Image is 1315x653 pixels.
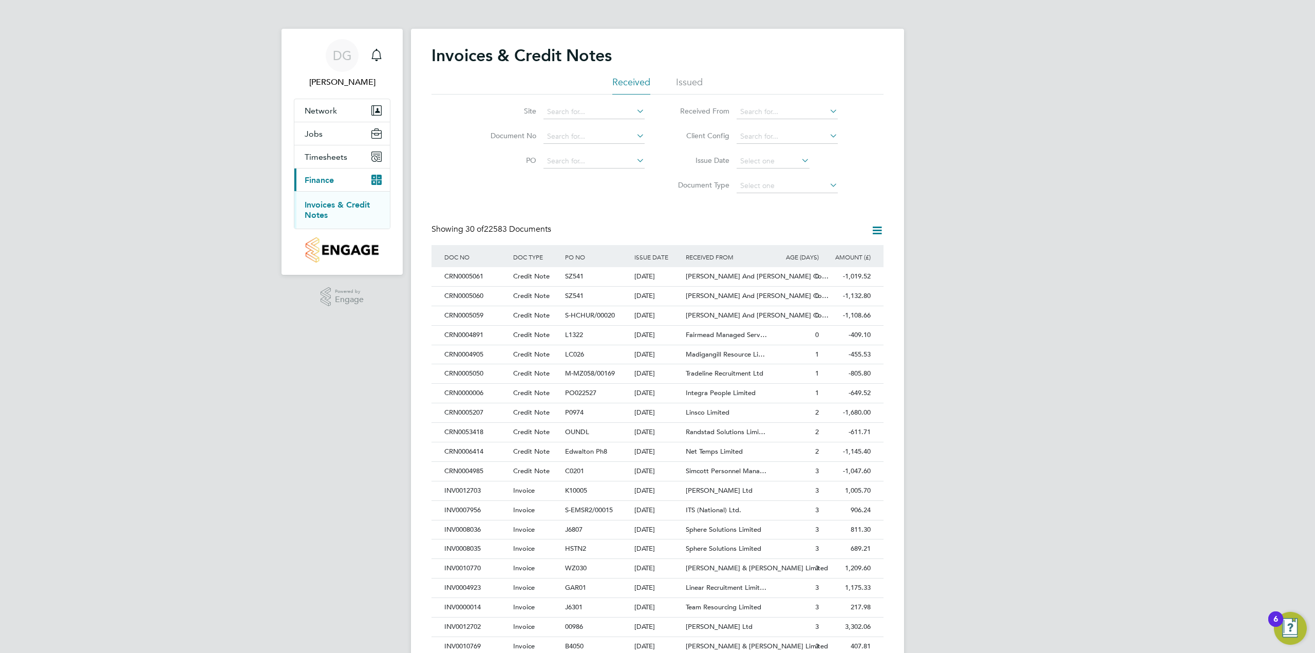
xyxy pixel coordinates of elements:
span: [PERSON_NAME] And [PERSON_NAME] Co… [686,311,829,320]
div: [DATE] [632,579,684,598]
span: David Green [294,76,390,88]
div: 689.21 [821,539,873,558]
span: SZ541 [565,291,584,300]
div: [DATE] [632,442,684,461]
div: 906.24 [821,501,873,520]
span: Credit Note [513,447,550,456]
div: CRN0004891 [442,326,511,345]
div: [DATE] [632,403,684,422]
div: CRN0005050 [442,364,511,383]
div: CRN0004905 [442,345,511,364]
span: Net Temps Limited [686,447,743,456]
div: INV0008035 [442,539,511,558]
div: INV0008036 [442,520,511,539]
span: Randstad Solutions Limi… [686,427,765,436]
div: [DATE] [632,559,684,578]
span: GAR01 [565,583,586,592]
span: 22583 Documents [465,224,551,234]
div: -455.53 [821,345,873,364]
span: 1 [815,369,819,378]
span: [PERSON_NAME] & [PERSON_NAME] Limited [686,564,828,572]
button: Open Resource Center, 6 new notifications [1274,612,1307,645]
span: Credit Note [513,311,550,320]
div: CRN0005059 [442,306,511,325]
span: Team Resourcing Limited [686,603,761,611]
span: 0 [815,311,819,320]
span: Fairmead Managed Serv… [686,330,767,339]
div: Finance [294,191,390,229]
h2: Invoices & Credit Notes [431,45,612,66]
div: [DATE] [632,287,684,306]
div: INV0000014 [442,598,511,617]
div: DOC TYPE [511,245,562,269]
span: S-EMSR2/00015 [565,506,613,514]
span: 3 [815,603,819,611]
span: P0974 [565,408,584,417]
div: [DATE] [632,520,684,539]
div: [DATE] [632,423,684,442]
div: [DATE] [632,267,684,286]
span: Credit Note [513,369,550,378]
div: 6 [1273,619,1278,632]
nav: Main navigation [281,29,403,275]
input: Search for... [543,129,645,144]
label: PO [477,156,536,165]
span: Engage [335,295,364,304]
input: Search for... [543,105,645,119]
span: [PERSON_NAME] Ltd [686,486,753,495]
div: PO NO [562,245,631,269]
div: -1,132.80 [821,287,873,306]
span: Credit Note [513,291,550,300]
div: ISSUE DATE [632,245,684,269]
span: J6301 [565,603,583,611]
div: [DATE] [632,306,684,325]
span: WZ030 [565,564,587,572]
span: 30 of [465,224,484,234]
span: Credit Note [513,408,550,417]
div: -611.71 [821,423,873,442]
div: [DATE] [632,539,684,558]
div: [DATE] [632,345,684,364]
span: Sphere Solutions Limited [686,544,761,553]
div: CRN0053418 [442,423,511,442]
div: [DATE] [632,618,684,637]
span: Invoice [513,544,535,553]
span: K10005 [565,486,587,495]
div: 1,175.33 [821,579,873,598]
div: -805.80 [821,364,873,383]
div: INV0007956 [442,501,511,520]
div: -1,145.40 [821,442,873,461]
label: Document No [477,131,536,140]
a: Go to home page [294,237,390,263]
span: Invoice [513,486,535,495]
span: DG [333,49,352,62]
span: SZ541 [565,272,584,281]
span: PO022527 [565,388,596,397]
span: 0 [815,330,819,339]
div: Showing [431,224,553,235]
span: Credit Note [513,350,550,359]
span: Invoice [513,642,535,650]
div: INV0012702 [442,618,511,637]
span: Tradeline Recruitment Ltd [686,369,763,378]
div: INV0010770 [442,559,511,578]
span: 2 [815,408,819,417]
div: [DATE] [632,384,684,403]
input: Select one [737,179,838,193]
div: -649.52 [821,384,873,403]
span: 00986 [565,622,583,631]
span: Invoice [513,506,535,514]
span: Credit Note [513,427,550,436]
div: CRN0005060 [442,287,511,306]
span: 2 [815,447,819,456]
div: CRN0005207 [442,403,511,422]
input: Search for... [543,154,645,169]
label: Received From [670,106,729,116]
label: Issue Date [670,156,729,165]
div: [DATE] [632,501,684,520]
div: INV0004923 [442,579,511,598]
span: Finance [305,175,334,185]
label: Site [477,106,536,116]
span: Network [305,106,337,116]
span: Simcott Personnel Mana… [686,467,766,475]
